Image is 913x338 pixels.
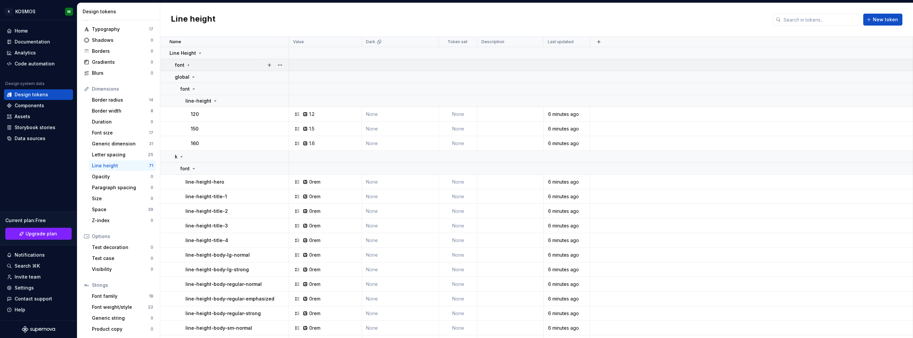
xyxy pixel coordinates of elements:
[92,97,149,103] div: Border radius
[439,321,477,335] td: None
[544,208,590,214] div: 6 minutes ago
[89,291,156,301] a: Font family18
[151,185,153,190] div: 0
[175,62,184,68] p: font
[15,113,30,120] div: Assets
[4,47,73,58] a: Analytics
[170,50,196,56] p: Line Height
[439,262,477,277] td: None
[544,126,590,132] div: 6 minutes ago
[89,138,156,149] a: Generic dimension31
[67,9,71,14] div: M
[89,302,156,312] a: Font weight/style22
[15,49,36,56] div: Analytics
[15,28,28,34] div: Home
[293,39,304,44] p: Value
[185,222,228,229] p: line-height-title-3
[148,304,153,310] div: 22
[185,193,227,200] p: line-height-title-1
[148,207,153,212] div: 39
[185,237,228,244] p: line-height-title-4
[191,111,199,118] p: 120
[92,293,149,299] div: Font family
[92,59,151,65] div: Gradients
[89,242,156,253] a: Text decoration0
[366,39,375,44] p: Dark
[15,91,48,98] div: Design tokens
[148,152,153,157] div: 25
[151,38,153,43] div: 0
[92,173,151,180] div: Opacity
[92,266,151,273] div: Visibility
[4,26,73,36] a: Home
[185,208,228,214] p: line-height-title-2
[92,86,153,92] div: Dimensions
[92,119,151,125] div: Duration
[22,326,55,333] a: Supernova Logo
[92,37,151,43] div: Shadows
[180,165,190,172] p: font
[4,250,73,260] button: Notifications
[439,292,477,306] td: None
[544,193,590,200] div: 6 minutes ago
[81,46,156,56] a: Borders0
[92,140,149,147] div: Generic dimension
[89,193,156,204] a: Size0
[15,285,34,291] div: Settings
[362,292,439,306] td: None
[92,255,151,262] div: Text case
[149,163,153,168] div: 71
[15,39,50,45] div: Documentation
[439,277,477,292] td: None
[15,60,55,67] div: Code automation
[191,126,198,132] p: 150
[4,58,73,69] a: Code automation
[151,218,153,223] div: 0
[362,136,439,151] td: None
[309,281,320,288] div: 0rem
[439,122,477,136] td: None
[89,127,156,138] a: Font size17
[15,124,55,131] div: Storybook stories
[15,306,25,313] div: Help
[149,130,153,135] div: 17
[151,256,153,261] div: 0
[362,175,439,189] td: None
[439,107,477,122] td: None
[309,126,315,132] div: 1.5
[4,294,73,304] button: Contact support
[309,193,320,200] div: 0rem
[89,95,156,105] a: Border radius14
[151,196,153,201] div: 0
[544,237,590,244] div: 6 minutes ago
[362,321,439,335] td: None
[4,261,73,271] button: Search ⌘K
[5,217,72,224] div: Current plan : Free
[92,304,148,310] div: Font weight/style
[544,140,590,147] div: 6 minutes ago
[92,129,149,136] div: Font size
[362,233,439,248] td: None
[92,26,149,33] div: Typography
[92,151,148,158] div: Letter spacing
[362,248,439,262] td: None
[83,8,157,15] div: Design tokens
[89,117,156,127] a: Duration0
[5,228,72,240] button: Upgrade plan
[185,325,252,331] p: line-height-body-sm-normal
[15,252,45,258] div: Notifications
[92,206,148,213] div: Space
[4,100,73,111] a: Components
[309,310,320,317] div: 0rem
[362,189,439,204] td: None
[439,136,477,151] td: None
[362,218,439,233] td: None
[149,141,153,146] div: 31
[151,174,153,179] div: 0
[175,74,189,80] p: global
[81,57,156,67] a: Gradients0
[15,102,44,109] div: Components
[89,215,156,226] a: Z-index0
[81,68,156,78] a: Blurs0
[544,111,590,118] div: 6 minutes ago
